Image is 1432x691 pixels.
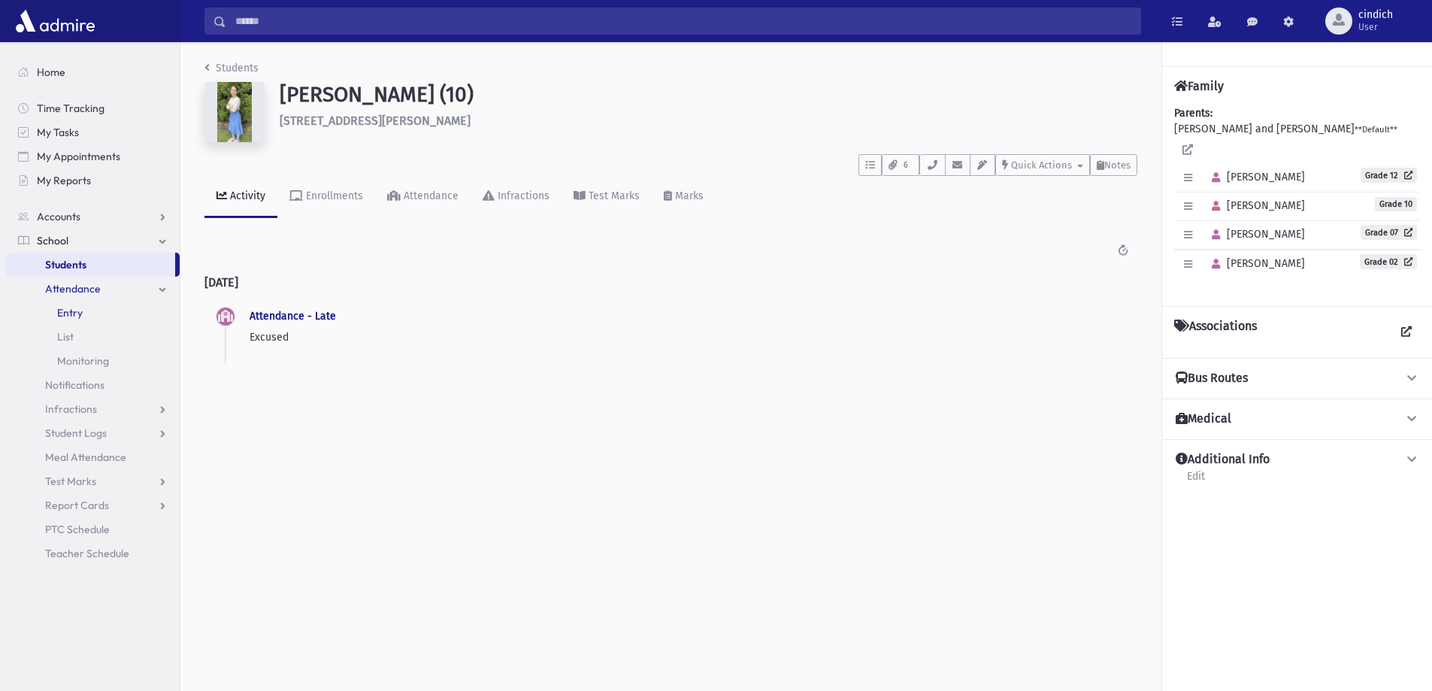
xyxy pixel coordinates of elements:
h4: Medical [1176,411,1231,427]
span: cindich [1358,9,1393,21]
a: My Tasks [6,120,180,144]
span: [PERSON_NAME] [1205,257,1305,270]
span: Accounts [37,210,80,223]
p: Excused [250,329,1125,345]
img: z94cP8= [204,82,265,142]
a: My Reports [6,168,180,192]
span: 6 [899,159,913,172]
a: Entry [6,301,180,325]
a: Teacher Schedule [6,541,180,565]
h6: [STREET_ADDRESS][PERSON_NAME] [280,114,1137,128]
span: Notifications [45,378,104,392]
span: Time Tracking [37,102,104,115]
h4: Bus Routes [1176,371,1248,386]
span: Attendance [45,282,101,295]
a: Grade 12 [1361,168,1417,183]
div: Activity [227,189,265,202]
a: List [6,325,180,349]
span: Meal Attendance [45,450,126,464]
a: View all Associations [1393,319,1420,346]
span: [PERSON_NAME] [1205,199,1305,212]
span: Monitoring [57,354,109,368]
span: Grade 10 [1375,197,1417,211]
div: Test Marks [586,189,640,202]
span: My Reports [37,174,91,187]
span: Student Logs [45,426,107,440]
span: Report Cards [45,499,109,512]
a: Edit [1186,468,1206,495]
b: Parents: [1174,107,1213,120]
span: Teacher Schedule [45,547,129,560]
h4: Family [1174,79,1224,93]
a: Report Cards [6,493,180,517]
div: [PERSON_NAME] and [PERSON_NAME] [1174,105,1420,294]
div: Enrollments [303,189,363,202]
span: [PERSON_NAME] [1205,171,1305,183]
a: Accounts [6,205,180,229]
span: List [57,330,74,344]
a: Attendance [6,277,180,301]
span: School [37,234,68,247]
a: Grade 02 [1360,254,1417,269]
button: Medical [1174,411,1420,427]
span: [PERSON_NAME] [1205,228,1305,241]
h4: Associations [1174,319,1257,346]
div: Marks [672,189,704,202]
span: My Tasks [37,126,79,139]
div: Attendance [401,189,459,202]
a: Student Logs [6,421,180,445]
div: Infractions [495,189,549,202]
span: Quick Actions [1011,159,1072,171]
button: Notes [1090,154,1137,176]
span: Students [45,258,86,271]
button: Additional Info [1174,452,1420,468]
input: Search [226,8,1140,35]
a: Enrollments [277,176,375,218]
a: Infractions [6,397,180,421]
a: Grade 07 [1361,225,1417,240]
span: Infractions [45,402,97,416]
a: Attendance - Late [250,310,336,323]
a: PTC Schedule [6,517,180,541]
a: Test Marks [6,469,180,493]
a: Infractions [471,176,562,218]
a: Meal Attendance [6,445,180,469]
a: School [6,229,180,253]
span: Notes [1104,159,1131,171]
a: Monitoring [6,349,180,373]
h4: Additional Info [1176,452,1270,468]
span: My Appointments [37,150,120,163]
span: Home [37,65,65,79]
span: PTC Schedule [45,523,110,536]
a: Students [6,253,175,277]
a: Test Marks [562,176,652,218]
a: Time Tracking [6,96,180,120]
a: Attendance [375,176,471,218]
button: Bus Routes [1174,371,1420,386]
img: AdmirePro [12,6,98,36]
a: My Appointments [6,144,180,168]
nav: breadcrumb [204,60,259,82]
button: 6 [882,154,919,176]
span: Test Marks [45,474,96,488]
span: User [1358,21,1393,33]
a: Students [204,62,259,74]
a: Activity [204,176,277,218]
h2: [DATE] [204,263,1137,302]
h1: [PERSON_NAME] (10) [280,82,1137,108]
span: Entry [57,306,83,320]
button: Quick Actions [995,154,1090,176]
a: Notifications [6,373,180,397]
a: Home [6,60,180,84]
a: Marks [652,176,716,218]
